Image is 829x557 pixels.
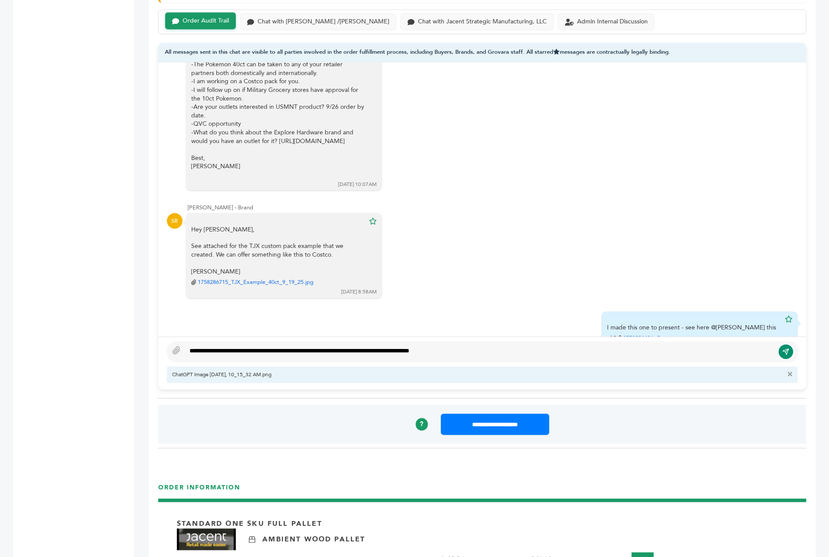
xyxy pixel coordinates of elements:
[188,204,798,212] div: [PERSON_NAME] - Brand
[623,335,686,342] a: 1758291186_Costco.png
[191,242,365,276] div: See attached for the TJX custom pack example that we created. We can offer something like this to...
[158,484,806,499] h3: ORDER INFORMATION
[191,225,365,287] div: Hey [PERSON_NAME],
[172,371,783,379] span: ChatGPT Image [DATE], 10_15_32 AM.png
[177,529,236,550] img: Brand Name
[258,18,389,26] div: Chat with [PERSON_NAME] /[PERSON_NAME]
[338,181,377,188] div: [DATE] 10:07AM
[177,519,322,529] p: Standard One Sku Full Pallet
[341,289,377,296] div: [DATE] 8:58AM
[607,324,780,343] div: I made this one to present - see here @[PERSON_NAME] this ok?
[158,43,806,62] div: All messages sent in this chat are visible to all parties involved in the order fulfillment proce...
[577,18,648,26] div: Admin Internal Discussion
[198,279,313,287] a: 1758286715_TJX_Example_40ct_9_19_25.jpg
[167,213,183,229] div: SR
[191,162,365,179] div: [PERSON_NAME]
[249,537,255,543] img: Ambient
[418,18,547,26] div: Chat with Jacent Strategic Manufacturing, LLC
[416,418,428,430] a: ?
[183,17,229,25] div: Order Audit Trail
[262,535,365,544] p: Ambient Wood Pallet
